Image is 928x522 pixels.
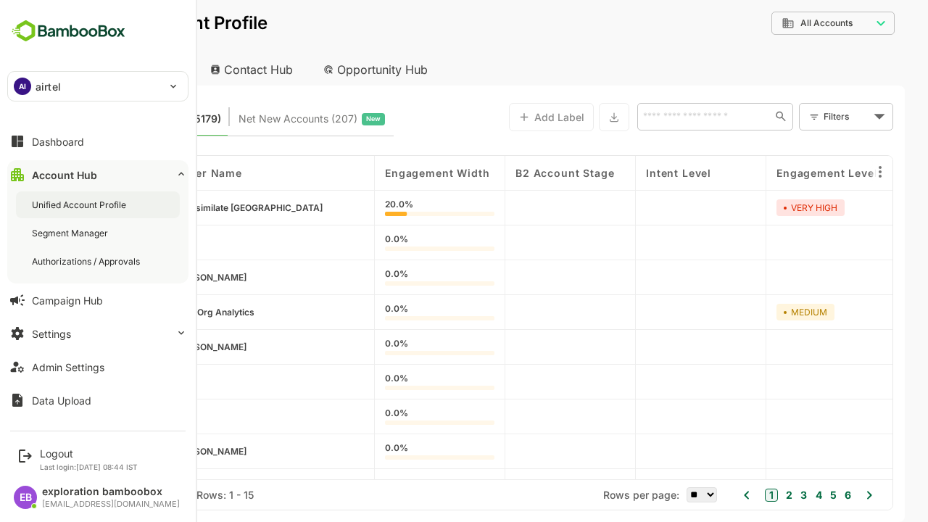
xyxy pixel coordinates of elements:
[32,361,104,373] div: Admin Settings
[7,286,188,315] button: Campaign Hub
[7,319,188,348] button: Settings
[334,235,444,251] div: 0.0%
[714,489,727,502] button: 1
[334,409,444,425] div: 0.0%
[7,352,188,381] button: Admin Settings
[102,167,191,179] span: Customer Name
[40,447,138,460] div: Logout
[595,167,660,179] span: Intent Level
[124,272,196,283] span: Conner-Nguyen
[43,109,170,128] span: Known accounts you’ve identified to target - imported from CRM, Offline upload, or promoted from ...
[32,227,111,239] div: Segment Manager
[315,109,330,128] span: New
[773,109,819,124] div: Filters
[32,294,103,307] div: Campaign Hub
[36,79,61,94] p: airtel
[32,136,84,148] div: Dashboard
[32,169,97,181] div: Account Hub
[124,341,196,352] span: Armstrong-Cabrera
[123,307,204,318] span: TransOrg Analytics
[746,487,756,503] button: 3
[32,199,129,211] div: Unified Account Profile
[726,199,794,216] div: VERY HIGH
[23,54,142,86] div: Account Hub
[334,339,444,355] div: 0.0%
[334,304,444,320] div: 0.0%
[124,202,272,213] span: Reassimilate Argentina
[334,200,444,216] div: 20.0%
[7,160,188,189] button: Account Hub
[465,167,563,179] span: B2 Account Stage
[334,270,444,286] div: 0.0%
[726,304,784,320] div: MEDIUM
[458,103,543,131] button: Add Label
[32,328,71,340] div: Settings
[32,394,91,407] div: Data Upload
[188,109,307,128] span: Net New Accounts ( 207 )
[32,255,143,268] div: Authorizations / Approvals
[334,444,444,460] div: 0.0%
[7,386,188,415] button: Data Upload
[771,101,842,132] div: Filters
[148,54,255,86] div: Contact Hub
[732,487,742,503] button: 2
[23,14,217,32] p: Unified Account Profile
[726,167,826,179] span: Engagement Level
[40,463,138,471] p: Last login: [DATE] 08:44 IST
[42,500,180,509] div: [EMAIL_ADDRESS][DOMAIN_NAME]
[14,486,37,509] div: EB
[776,487,786,503] button: 5
[43,489,203,501] div: Total Rows: 105179 | Rows: 1 - 15
[334,478,444,494] div: 0.0%
[14,78,31,95] div: AI
[261,54,390,86] div: Opportunity Hub
[750,18,802,28] span: All Accounts
[188,109,334,128] div: Newly surfaced ICP-fit accounts from Intent, Website, LinkedIn, and other engagement signals.
[8,72,188,101] div: AIairtel
[731,17,821,30] div: All Accounts
[552,489,629,501] span: Rows per page:
[42,486,180,498] div: exploration bamboobox
[334,167,439,179] span: Engagement Width
[761,487,771,503] button: 4
[7,127,188,156] button: Dashboard
[548,103,579,131] button: Export the selected data as CSV
[334,374,444,390] div: 0.0%
[124,446,196,457] span: Hawkins-Crosby
[721,9,844,38] div: All Accounts
[7,17,130,45] img: BambooboxFullLogoMark.5f36c76dfaba33ec1ec1367b70bb1252.svg
[790,487,800,503] button: 6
